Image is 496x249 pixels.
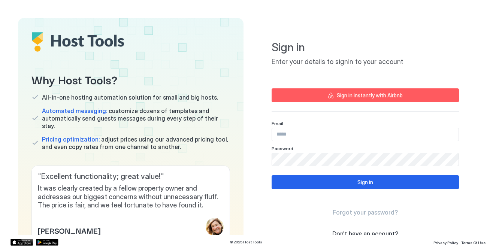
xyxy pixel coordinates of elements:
[272,121,283,126] span: Email
[38,225,100,236] span: [PERSON_NAME]
[272,128,459,141] input: Input Field
[272,58,459,66] span: Enter your details to signin to your account
[42,136,100,143] span: Pricing optimization:
[42,107,230,130] span: customize dozens of templates and automatically send guests messages during every step of their s...
[272,146,293,151] span: Password
[206,218,224,236] div: profile
[333,209,398,216] a: Forgot your password?
[42,107,107,115] span: Automated messaging:
[337,91,403,99] div: Sign in instantly with Airbnb
[433,238,458,246] a: Privacy Policy
[31,71,230,88] span: Why Host Tools?
[433,240,458,245] span: Privacy Policy
[357,178,373,186] div: Sign in
[10,239,33,246] a: App Store
[333,209,398,216] span: Forgot your password?
[272,40,459,55] span: Sign in
[230,240,262,245] span: © 2025 Host Tools
[461,240,486,245] span: Terms Of Use
[461,238,486,246] a: Terms Of Use
[42,136,230,151] span: adjust prices using our advanced pricing tool, and even copy rates from one channel to another.
[272,153,459,166] input: Input Field
[38,184,224,210] span: It was clearly created by a fellow property owner and addresses our biggest concerns without unne...
[36,239,58,246] a: Google Play Store
[272,88,459,102] button: Sign in instantly with Airbnb
[42,94,218,101] span: All-in-one hosting automation solution for small and big hosts.
[38,172,224,181] span: " Excellent functionality; great value! "
[332,230,398,237] span: Don't have an account?
[272,175,459,189] button: Sign in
